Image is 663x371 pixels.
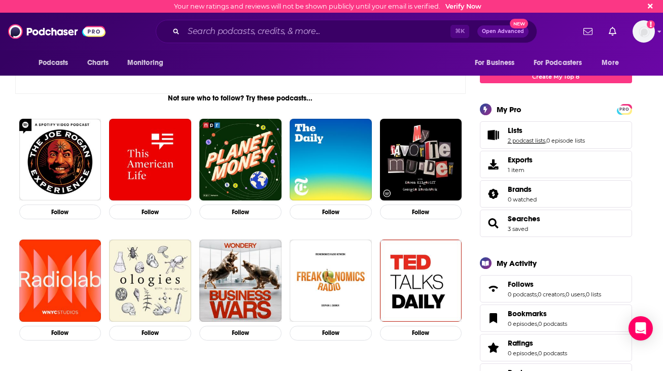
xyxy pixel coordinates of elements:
a: 0 watched [508,196,537,203]
a: Lists [508,126,585,135]
button: open menu [120,53,177,73]
span: Exports [483,157,504,172]
span: Lists [508,126,522,135]
button: Show profile menu [633,20,655,43]
button: open menu [31,53,82,73]
a: My Favorite Murder with Karen Kilgariff and Georgia Hardstark [380,119,462,201]
span: ⌘ K [450,25,469,38]
button: open menu [527,53,597,73]
span: Ratings [480,334,632,361]
div: My Pro [497,105,521,114]
span: , [565,291,566,298]
a: 3 saved [508,225,528,232]
a: 0 podcasts [538,320,567,327]
span: Brands [480,180,632,208]
button: Follow [380,326,462,341]
a: Follows [508,280,601,289]
a: 0 podcasts [538,350,567,357]
a: 0 creators [538,291,565,298]
span: Follows [480,275,632,302]
span: Exports [508,155,533,164]
button: Follow [199,205,282,219]
a: Exports [480,151,632,178]
img: Ologies with Alie Ward [109,240,191,322]
a: 0 podcasts [508,291,537,298]
span: 1 item [508,166,533,174]
input: Search podcasts, credits, & more... [184,23,450,40]
a: Ratings [508,339,567,348]
span: , [585,291,586,298]
img: Radiolab [19,240,101,322]
a: Bookmarks [483,311,504,325]
button: Follow [380,205,462,219]
span: More [602,56,619,70]
span: Ratings [508,339,533,348]
span: For Podcasters [534,56,582,70]
a: Verify Now [445,3,481,10]
span: Charts [87,56,109,70]
a: Brands [508,185,537,194]
span: , [537,320,538,327]
button: Follow [109,205,191,219]
span: , [545,137,546,144]
a: Brands [483,187,504,201]
span: , [537,350,538,357]
a: Follows [483,282,504,296]
a: Charts [81,53,115,73]
img: Podchaser - Follow, Share and Rate Podcasts [8,22,106,41]
a: PRO [618,105,631,113]
div: My Activity [497,258,537,268]
span: Podcasts [39,56,68,70]
button: Open AdvancedNew [477,25,529,38]
img: User Profile [633,20,655,43]
span: Monitoring [127,56,163,70]
span: Bookmarks [480,305,632,332]
div: Open Intercom Messenger [629,316,653,341]
a: Freakonomics Radio [290,240,372,322]
button: Follow [19,205,101,219]
button: open menu [595,53,632,73]
button: Follow [109,326,191,341]
span: For Business [475,56,515,70]
div: Your new ratings and reviews will not be shown publicly until your email is verified. [174,3,481,10]
img: The Joe Rogan Experience [19,119,101,201]
button: Follow [199,326,282,341]
div: Search podcasts, credits, & more... [156,20,537,43]
img: Planet Money [199,119,282,201]
a: This American Life [109,119,191,201]
a: 2 podcast lists [508,137,545,144]
a: Searches [508,214,540,223]
a: Searches [483,216,504,230]
span: Lists [480,121,632,149]
img: The Daily [290,119,372,201]
a: 0 episode lists [546,137,585,144]
button: Follow [290,205,372,219]
svg: Email not verified [647,20,655,28]
a: 0 episodes [508,350,537,357]
a: Create My Top 8 [480,70,632,83]
img: Business Wars [199,240,282,322]
span: Brands [508,185,532,194]
span: New [510,19,528,28]
a: TED Talks Daily [380,240,462,322]
a: Show notifications dropdown [605,23,620,40]
a: 0 users [566,291,585,298]
a: 0 episodes [508,320,537,327]
span: Follows [508,280,534,289]
button: Follow [19,326,101,341]
button: open menu [468,53,528,73]
a: Show notifications dropdown [579,23,597,40]
span: Searches [480,210,632,237]
a: Ratings [483,341,504,355]
a: Bookmarks [508,309,567,318]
